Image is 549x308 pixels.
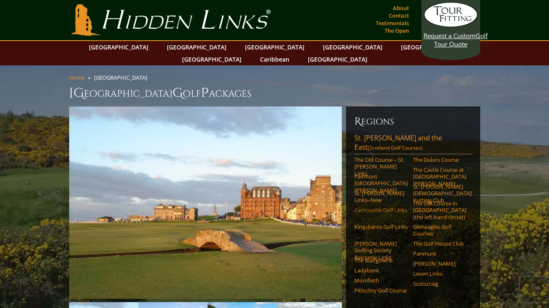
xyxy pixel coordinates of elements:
[354,133,472,154] a: St. [PERSON_NAME] and the East(Scotland Golf Courses)
[163,41,231,53] a: [GEOGRAPHIC_DATA]
[374,17,411,29] a: Testimonials
[178,53,246,65] a: [GEOGRAPHIC_DATA]
[354,257,408,264] a: The Blairgowrie
[256,53,294,65] a: Caribbean
[354,190,408,204] a: St. [PERSON_NAME] Links–New
[354,267,408,274] a: Ladybank
[354,223,408,230] a: Kingsbarns Golf Links
[94,74,151,81] li: [GEOGRAPHIC_DATA]
[319,41,387,53] a: [GEOGRAPHIC_DATA]
[391,2,411,14] a: About
[413,240,466,247] a: The Golf House Club
[413,270,466,277] a: Leven Links
[413,156,466,163] a: The Duke’s Course
[413,260,466,267] a: [PERSON_NAME]
[354,156,408,177] a: The Old Course – St. [PERSON_NAME] Links
[397,41,465,53] a: [GEOGRAPHIC_DATA]
[413,250,466,257] a: Panmure
[354,173,408,194] a: Fairmont [GEOGRAPHIC_DATA][PERSON_NAME]
[201,85,209,101] span: P
[69,85,480,101] h1: [GEOGRAPHIC_DATA] olf ackages
[413,183,466,204] a: St. [PERSON_NAME] [DEMOGRAPHIC_DATA]’ Putting Club
[354,277,408,284] a: Monifieth
[368,144,423,151] span: (Scotland Golf Courses)
[424,31,476,40] span: Request a Custom
[354,207,408,213] a: Carnoustie Golf Links
[172,85,183,101] span: G
[413,223,466,237] a: Gleneagles Golf Courses
[413,200,466,220] a: The Old Course in [GEOGRAPHIC_DATA] (the left-hand circuit)
[413,166,466,187] a: The Castle Course at [GEOGRAPHIC_DATA][PERSON_NAME]
[387,10,411,21] a: Contact
[354,287,408,294] a: Pitlochry Golf Course
[413,280,466,287] a: Scotscraig
[382,25,411,36] a: The Open
[69,74,85,81] a: Home
[85,41,153,53] a: [GEOGRAPHIC_DATA]
[354,115,472,128] h6: Regions
[424,2,478,48] a: Request a CustomGolf Tour Quote
[354,240,408,261] a: [PERSON_NAME] Golfing Society Balcomie Links
[304,53,372,65] a: [GEOGRAPHIC_DATA]
[241,41,309,53] a: [GEOGRAPHIC_DATA]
